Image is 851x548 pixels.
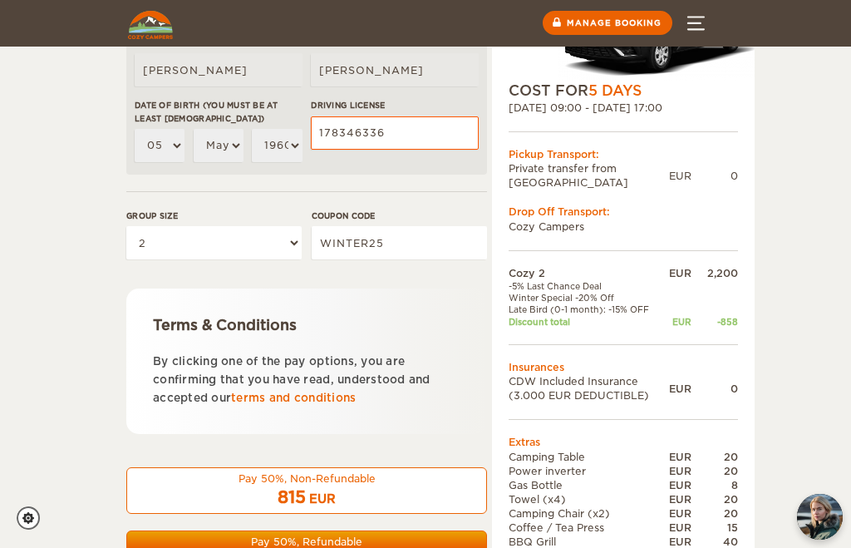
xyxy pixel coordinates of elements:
[17,506,51,530] a: Cookie settings
[509,147,738,161] div: Pickup Transport:
[691,266,738,280] div: 2,200
[135,99,303,125] label: Date of birth (You must be at least [DEMOGRAPHIC_DATA])
[691,464,738,478] div: 20
[126,210,302,222] label: Group size
[509,205,738,219] div: Drop Off Transport:
[278,487,306,507] span: 815
[509,478,669,492] td: Gas Bottle
[509,266,669,280] td: Cozy 2
[509,81,738,101] div: COST FOR
[669,316,691,328] div: EUR
[231,392,356,404] a: terms and conditions
[311,116,479,150] input: e.g. 14789654B
[543,11,672,35] a: Manage booking
[669,492,691,506] div: EUR
[153,315,460,335] div: Terms & Conditions
[588,82,642,99] span: 5 Days
[669,478,691,492] div: EUR
[691,169,738,183] div: 0
[669,450,691,464] div: EUR
[509,316,669,328] td: Discount total
[691,492,738,506] div: 20
[691,506,738,521] div: 20
[669,521,691,535] div: EUR
[509,492,669,506] td: Towel (x4)
[509,374,669,402] td: CDW Included Insurance (3.000 EUR DEDUCTIBLE)
[669,266,691,280] div: EUR
[128,11,173,39] img: Cozy Campers
[509,521,669,535] td: Coffee / Tea Press
[312,210,487,222] label: Coupon code
[311,53,479,86] input: e.g. Smith
[137,471,476,486] div: Pay 50%, Non-Refundable
[669,506,691,521] div: EUR
[311,99,479,111] label: Driving License
[509,450,669,464] td: Camping Table
[509,435,738,449] td: Extras
[691,316,738,328] div: -858
[691,478,738,492] div: 8
[509,161,669,190] td: Private transfer from [GEOGRAPHIC_DATA]
[509,464,669,478] td: Power inverter
[509,360,738,374] td: Insurances
[691,382,738,396] div: 0
[509,101,738,115] div: [DATE] 09:00 - [DATE] 17:00
[509,220,738,234] td: Cozy Campers
[509,292,669,304] td: Winter Special -20% Off
[309,491,336,507] div: EUR
[669,382,691,396] div: EUR
[691,450,738,464] div: 20
[509,506,669,521] td: Camping Chair (x2)
[509,304,669,315] td: Late Bird (0-1 month): -15% OFF
[669,464,691,478] div: EUR
[669,169,691,183] div: EUR
[797,494,843,540] button: chat-button
[691,521,738,535] div: 15
[126,467,487,514] button: Pay 50%, Non-Refundable 815 EUR
[153,353,460,407] p: By clicking one of the pay options, you are confirming that you have read, understood and accepte...
[509,280,669,292] td: -5% Last Chance Deal
[797,494,843,540] img: Freyja at Cozy Campers
[135,53,303,86] input: e.g. William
